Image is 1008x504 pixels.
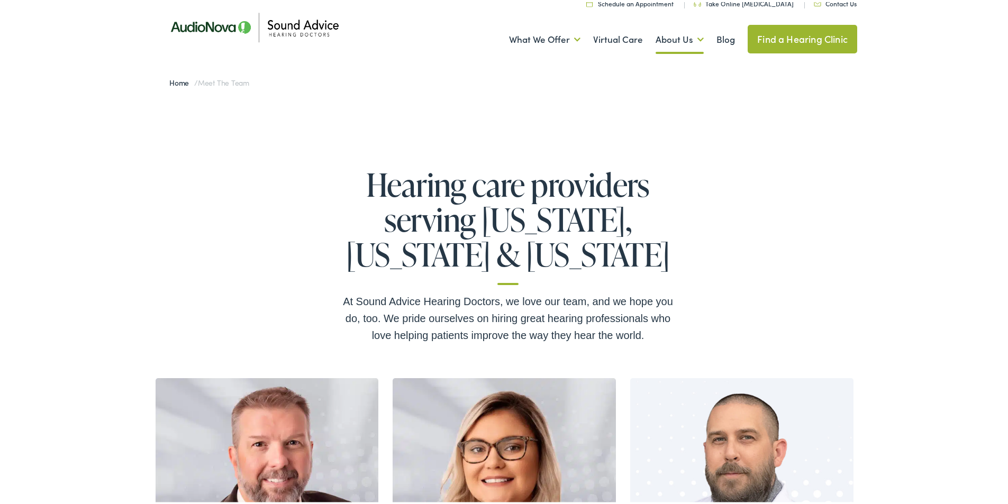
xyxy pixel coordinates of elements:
a: Virtual Care [593,18,643,57]
a: Blog [716,18,735,57]
h1: Hearing care providers serving [US_STATE], [US_STATE] & [US_STATE] [339,165,677,283]
a: About Us [656,18,704,57]
a: What We Offer [509,18,580,57]
a: Find a Hearing Clinic [748,23,857,51]
div: At Sound Advice Hearing Doctors, we love our team, and we hope you do, too. We pride ourselves on... [339,291,677,342]
span: / [169,75,249,86]
a: Home [169,75,194,86]
span: Meet the Team [198,75,249,86]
